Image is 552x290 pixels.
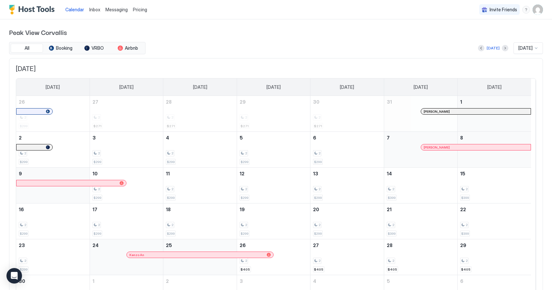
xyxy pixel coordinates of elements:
[237,203,310,215] a: November 19, 2025
[16,239,90,275] td: November 23, 2025
[319,259,320,263] span: 2
[384,96,457,108] a: October 31, 2025
[98,223,100,227] span: 2
[166,135,169,140] span: 4
[24,259,26,263] span: 2
[93,160,101,164] span: $299
[92,278,94,284] span: 1
[16,275,90,287] a: November 30, 2025
[90,203,163,239] td: November 17, 2025
[105,7,128,12] span: Messaging
[245,187,247,191] span: 2
[466,259,468,263] span: 2
[16,203,90,239] td: November 16, 2025
[461,196,469,200] span: $399
[313,99,319,105] span: 30
[171,151,173,155] span: 2
[24,151,26,155] span: 2
[458,96,531,108] a: November 1, 2025
[16,96,90,132] td: October 26, 2025
[98,151,100,155] span: 2
[240,135,243,140] span: 5
[245,259,247,263] span: 2
[310,239,384,275] td: November 27, 2025
[19,278,25,284] span: 30
[19,243,25,248] span: 23
[237,203,310,239] td: November 19, 2025
[89,7,100,12] span: Inbox
[460,99,462,105] span: 1
[237,275,310,287] a: December 3, 2025
[384,96,457,132] td: October 31, 2025
[310,132,384,168] td: November 6, 2025
[486,44,501,52] button: [DATE]
[240,278,243,284] span: 3
[241,160,248,164] span: $299
[458,239,531,251] a: November 29, 2025
[424,109,450,114] span: [PERSON_NAME]
[39,78,66,96] a: Sunday
[310,132,384,144] a: November 6, 2025
[166,243,172,248] span: 25
[237,132,310,144] a: November 5, 2025
[90,132,163,144] a: November 3, 2025
[461,232,469,236] span: $399
[133,7,147,13] span: Pricing
[458,203,531,215] a: November 22, 2025
[78,44,110,53] button: VRBO
[319,187,320,191] span: 2
[20,160,27,164] span: $299
[163,168,236,180] a: November 11, 2025
[65,7,84,12] span: Calendar
[90,168,163,180] a: November 10, 2025
[92,135,96,140] span: 3
[458,239,531,275] td: November 29, 2025
[458,168,531,180] a: November 15, 2025
[460,135,463,140] span: 8
[313,278,316,284] span: 4
[16,132,90,144] a: November 2, 2025
[310,96,384,132] td: October 30, 2025
[240,243,246,248] span: 26
[319,151,320,155] span: 2
[310,239,384,251] a: November 27, 2025
[487,45,500,51] div: [DATE]
[92,207,97,212] span: 17
[166,99,172,105] span: 28
[384,239,457,251] a: November 28, 2025
[16,239,90,251] a: November 23, 2025
[90,96,163,108] a: October 27, 2025
[56,45,72,51] span: Booking
[6,268,22,284] div: Open Intercom Messenger
[522,6,530,14] div: menu
[16,168,90,180] a: November 9, 2025
[9,27,543,37] span: Peak View Corvallis
[90,239,163,251] a: November 24, 2025
[20,232,27,236] span: $299
[166,171,170,176] span: 11
[460,243,466,248] span: 29
[310,203,384,215] a: November 20, 2025
[424,145,450,150] span: [PERSON_NAME]
[237,96,310,108] a: October 29, 2025
[171,223,173,227] span: 2
[90,96,163,132] td: October 27, 2025
[424,145,528,150] div: [PERSON_NAME]
[458,168,531,203] td: November 15, 2025
[237,239,310,251] a: November 26, 2025
[240,171,244,176] span: 12
[310,168,384,180] a: November 13, 2025
[384,168,457,180] a: November 14, 2025
[241,196,248,200] span: $299
[502,45,508,51] button: Next month
[458,132,531,168] td: November 8, 2025
[163,132,236,144] a: November 4, 2025
[237,239,310,275] td: November 26, 2025
[388,196,395,200] span: $399
[44,44,77,53] button: Booking
[112,44,144,53] button: Airbnb
[90,168,163,203] td: November 10, 2025
[16,65,536,73] span: [DATE]
[19,99,25,105] span: 26
[9,5,58,15] a: Host Tools Logo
